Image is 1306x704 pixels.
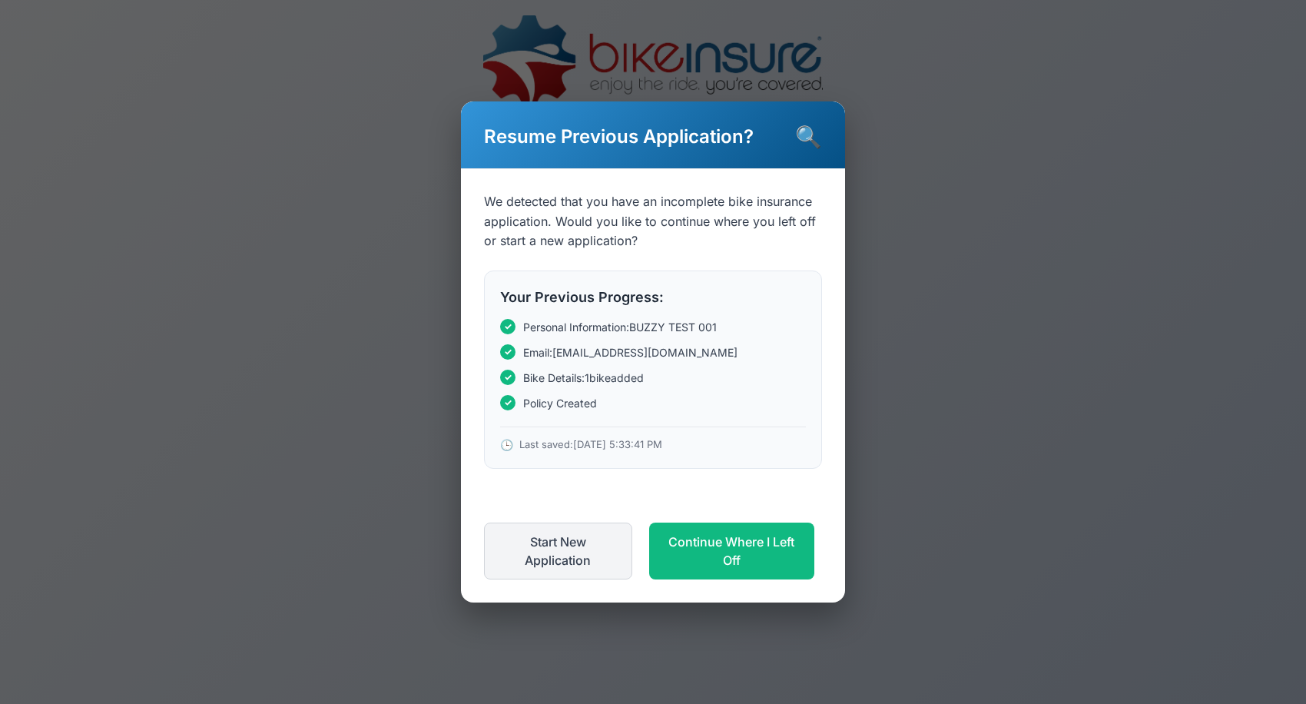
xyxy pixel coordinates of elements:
span: Policy Created [523,395,597,411]
span: 🕒 [500,437,513,453]
button: Continue Where I Left Off [649,523,814,579]
div: Last saved: [DATE] 5:33:41 PM [500,427,806,453]
p: We detected that you have an incomplete bike insurance application. Would you like to continue wh... [484,192,822,251]
h2: Resume Previous Application? [484,123,754,151]
span: Bike Details: 1 bike added [523,370,644,386]
span: ✓ [500,344,515,360]
span: ✓ [500,370,515,385]
span: Personal Information: BUZZY TEST 001 [523,319,717,335]
div: 🔍 [795,121,822,153]
span: ✓ [500,395,515,410]
span: Email: [EMAIL_ADDRESS][DOMAIN_NAME] [523,344,738,360]
h3: Your Previous Progress: [500,287,806,307]
span: ✓ [500,319,515,334]
button: Start New Application [484,523,632,579]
